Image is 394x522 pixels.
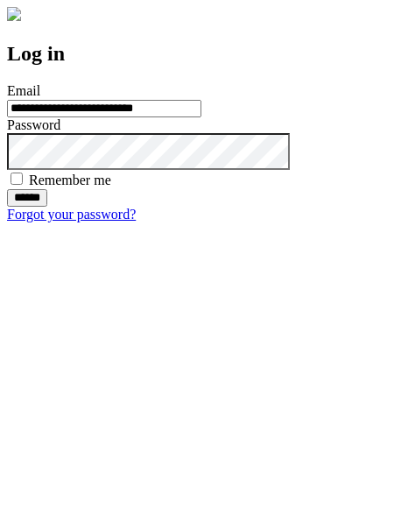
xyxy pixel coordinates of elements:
h2: Log in [7,42,387,66]
label: Password [7,117,60,132]
a: Forgot your password? [7,207,136,222]
label: Email [7,83,40,98]
label: Remember me [29,173,111,187]
img: logo-4e3dc11c47720685a147b03b5a06dd966a58ff35d612b21f08c02c0306f2b779.png [7,7,21,21]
